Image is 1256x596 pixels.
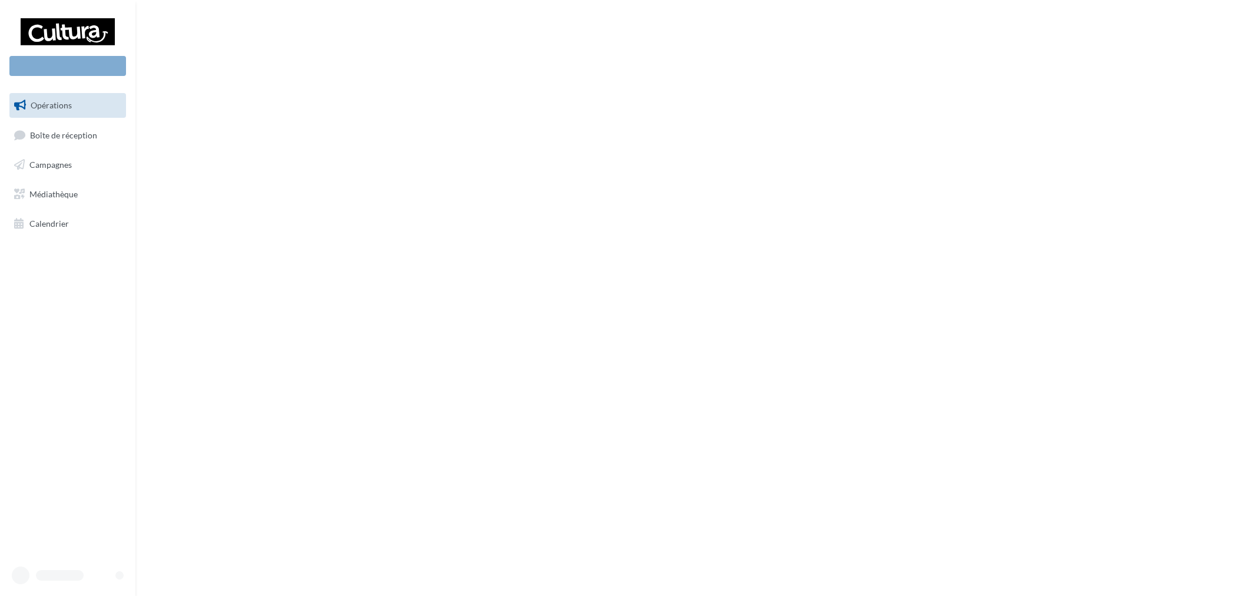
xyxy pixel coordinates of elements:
a: Médiathèque [7,182,128,207]
span: Campagnes [29,160,72,170]
a: Campagnes [7,153,128,177]
a: Calendrier [7,211,128,236]
a: Opérations [7,93,128,118]
span: Boîte de réception [30,130,97,140]
div: Nouvelle campagne [9,56,126,76]
span: Calendrier [29,218,69,228]
a: Boîte de réception [7,122,128,148]
span: Opérations [31,100,72,110]
span: Médiathèque [29,189,78,199]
